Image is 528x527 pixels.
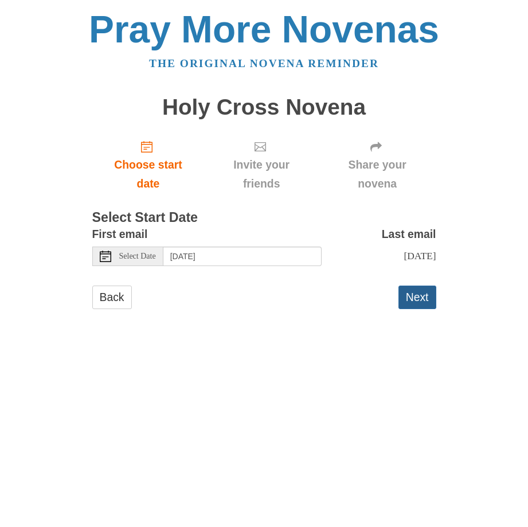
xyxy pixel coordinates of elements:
a: The original novena reminder [149,57,379,69]
span: Invite your friends [216,155,307,193]
div: Click "Next" to confirm your start date first. [319,131,436,199]
div: Click "Next" to confirm your start date first. [204,131,318,199]
label: First email [92,225,148,244]
span: Select Date [119,252,156,260]
h1: Holy Cross Novena [92,95,436,120]
label: Last email [382,225,436,244]
span: Choose start date [104,155,193,193]
a: Choose start date [92,131,205,199]
a: Back [92,286,132,309]
button: Next [398,286,436,309]
span: [DATE] [404,250,436,261]
h3: Select Start Date [92,210,436,225]
span: Share your novena [330,155,425,193]
a: Pray More Novenas [89,8,439,50]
